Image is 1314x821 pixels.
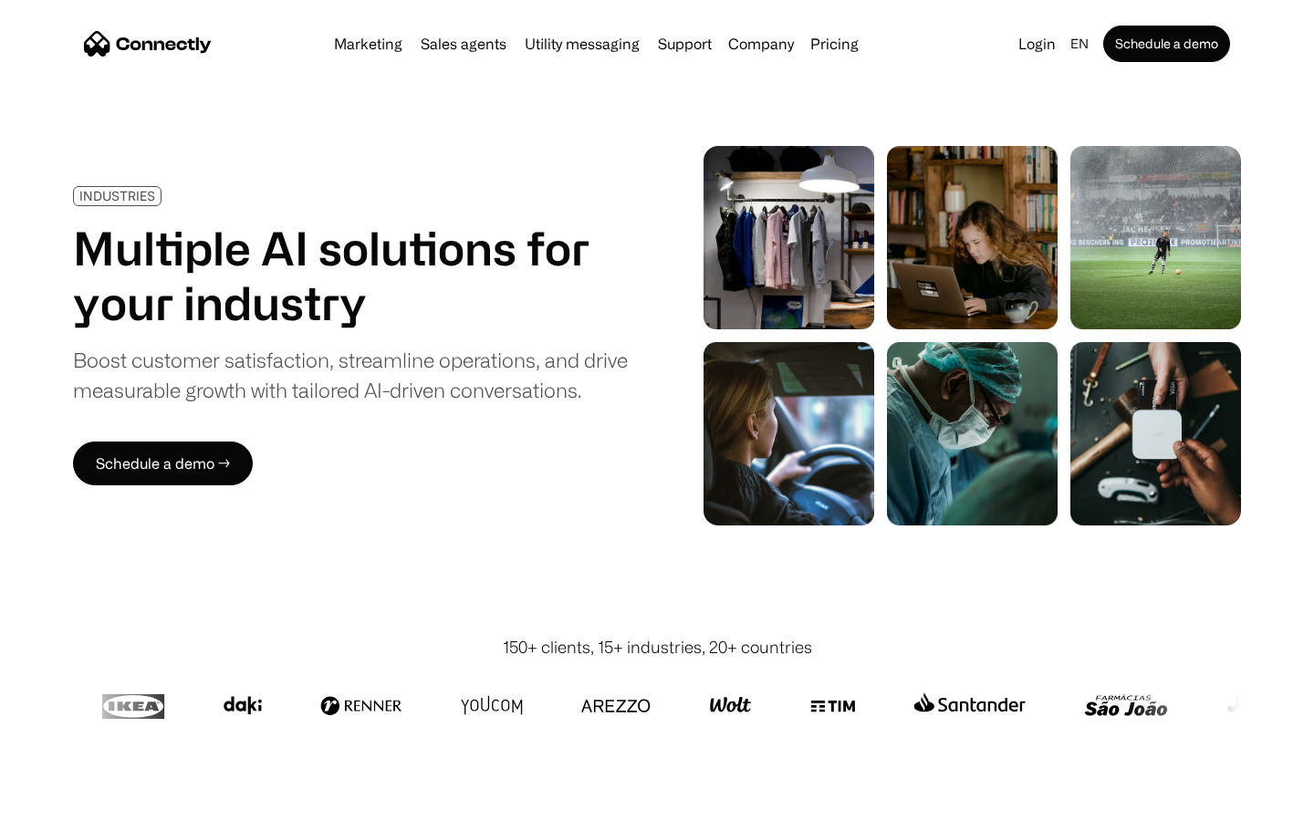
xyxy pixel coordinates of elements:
div: 150+ clients, 15+ industries, 20+ countries [503,635,812,660]
a: Marketing [327,36,410,51]
a: Sales agents [413,36,514,51]
aside: Language selected: English [18,787,109,815]
a: Schedule a demo → [73,442,253,485]
div: en [1070,31,1089,57]
a: Pricing [803,36,866,51]
a: Login [1011,31,1063,57]
div: Boost customer satisfaction, streamline operations, and drive measurable growth with tailored AI-... [73,345,628,405]
div: INDUSTRIES [79,189,155,203]
div: Company [728,31,794,57]
a: Schedule a demo [1103,26,1230,62]
ul: Language list [36,789,109,815]
a: Support [651,36,719,51]
h1: Multiple AI solutions for your industry [73,221,628,330]
a: Utility messaging [517,36,647,51]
